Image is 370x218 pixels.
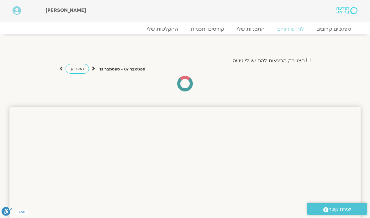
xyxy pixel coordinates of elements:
[230,26,271,32] a: התכניות שלי
[233,58,305,64] label: הצג רק הרצאות להם יש לי גישה
[140,26,184,32] a: ההקלטות שלי
[45,7,86,14] span: [PERSON_NAME]
[310,26,357,32] a: מפגשים קרובים
[329,205,351,214] span: יצירת קשר
[184,26,230,32] a: קורסים ותכניות
[307,203,367,215] a: יצירת קשר
[66,64,89,74] a: השבוע
[71,66,84,72] span: השבוע
[99,66,145,73] p: ספטמבר 07 - ספטמבר 13
[13,26,357,32] nav: Menu
[271,26,310,32] a: לוח שידורים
